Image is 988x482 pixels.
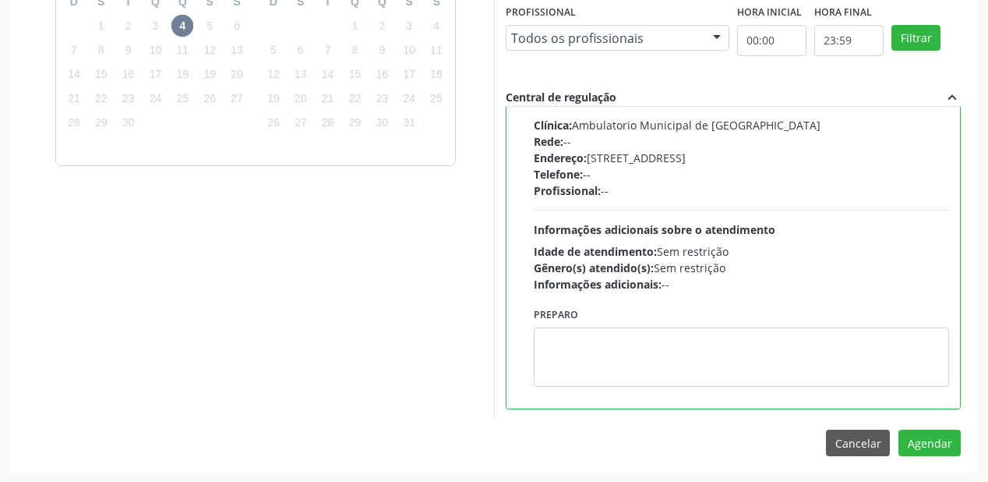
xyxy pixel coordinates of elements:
span: sábado, 4 de outubro de 2025 [425,15,447,37]
div: -- [534,183,949,199]
span: segunda-feira, 20 de outubro de 2025 [290,88,312,110]
span: domingo, 26 de outubro de 2025 [263,112,284,134]
span: terça-feira, 23 de setembro de 2025 [118,88,139,110]
span: terça-feira, 28 de outubro de 2025 [317,112,339,134]
span: Todos os profissionais [511,30,697,46]
div: [STREET_ADDRESS] [534,150,949,166]
span: domingo, 14 de setembro de 2025 [63,64,85,86]
div: -- [534,166,949,183]
span: quinta-feira, 11 de setembro de 2025 [171,39,193,61]
span: sexta-feira, 5 de setembro de 2025 [199,15,221,37]
div: -- [534,133,949,150]
input: Selecione o horário [814,25,884,56]
span: terça-feira, 7 de outubro de 2025 [317,39,339,61]
span: Telefone: [534,167,583,182]
button: Cancelar [826,430,890,456]
span: segunda-feira, 6 de outubro de 2025 [290,39,312,61]
button: Filtrar [891,25,940,51]
span: sábado, 20 de setembro de 2025 [226,64,248,86]
button: Agendar [898,430,961,456]
span: segunda-feira, 13 de outubro de 2025 [290,64,312,86]
div: -- [534,276,949,292]
label: Profissional [506,1,576,25]
i: expand_less [944,89,961,106]
span: Gênero(s) atendido(s): [534,260,654,275]
span: terça-feira, 16 de setembro de 2025 [118,64,139,86]
span: segunda-feira, 8 de setembro de 2025 [90,39,112,61]
span: Informações adicionais: [534,277,662,292]
div: Ambulatorio Municipal de [GEOGRAPHIC_DATA] [534,117,949,133]
span: terça-feira, 2 de setembro de 2025 [118,15,139,37]
span: domingo, 19 de outubro de 2025 [263,88,284,110]
span: Rede: [534,134,563,149]
span: segunda-feira, 22 de setembro de 2025 [90,88,112,110]
span: sexta-feira, 3 de outubro de 2025 [398,15,420,37]
span: quarta-feira, 8 de outubro de 2025 [344,39,365,61]
span: sexta-feira, 19 de setembro de 2025 [199,64,221,86]
span: quinta-feira, 30 de outubro de 2025 [371,112,393,134]
span: segunda-feira, 29 de setembro de 2025 [90,112,112,134]
span: Profissional: [534,183,601,198]
span: terça-feira, 21 de outubro de 2025 [317,88,339,110]
span: quarta-feira, 15 de outubro de 2025 [344,64,365,86]
span: sexta-feira, 31 de outubro de 2025 [398,112,420,134]
span: segunda-feira, 27 de outubro de 2025 [290,112,312,134]
span: Endereço: [534,151,587,165]
span: sábado, 18 de outubro de 2025 [425,64,447,86]
span: sábado, 25 de outubro de 2025 [425,88,447,110]
span: quarta-feira, 29 de outubro de 2025 [344,112,365,134]
span: sexta-feira, 24 de outubro de 2025 [398,88,420,110]
span: terça-feira, 9 de setembro de 2025 [118,39,139,61]
span: terça-feira, 30 de setembro de 2025 [118,112,139,134]
label: Hora inicial [737,1,802,25]
span: sexta-feira, 26 de setembro de 2025 [199,88,221,110]
input: Selecione o horário [737,25,806,56]
span: Idade de atendimento: [534,244,657,259]
span: quinta-feira, 2 de outubro de 2025 [371,15,393,37]
span: Informações adicionais sobre o atendimento [534,222,775,237]
span: domingo, 12 de outubro de 2025 [263,64,284,86]
div: Central de regulação [506,89,616,106]
span: terça-feira, 14 de outubro de 2025 [317,64,339,86]
div: Sem restrição [534,243,949,260]
span: quinta-feira, 23 de outubro de 2025 [371,88,393,110]
span: sábado, 6 de setembro de 2025 [226,15,248,37]
span: quarta-feira, 3 de setembro de 2025 [144,15,166,37]
label: Hora final [814,1,872,25]
span: sábado, 27 de setembro de 2025 [226,88,248,110]
span: domingo, 7 de setembro de 2025 [63,39,85,61]
span: quarta-feira, 22 de outubro de 2025 [344,88,365,110]
span: domingo, 5 de outubro de 2025 [263,39,284,61]
span: sábado, 13 de setembro de 2025 [226,39,248,61]
span: sábado, 11 de outubro de 2025 [425,39,447,61]
span: Clínica: [534,118,572,133]
span: segunda-feira, 15 de setembro de 2025 [90,64,112,86]
span: quinta-feira, 4 de setembro de 2025 [171,15,193,37]
span: quinta-feira, 18 de setembro de 2025 [171,64,193,86]
span: quinta-feira, 9 de outubro de 2025 [371,39,393,61]
span: domingo, 28 de setembro de 2025 [63,112,85,134]
span: quarta-feira, 17 de setembro de 2025 [144,64,166,86]
label: Preparo [534,303,578,328]
span: quinta-feira, 16 de outubro de 2025 [371,64,393,86]
span: segunda-feira, 1 de setembro de 2025 [90,15,112,37]
span: quarta-feira, 10 de setembro de 2025 [144,39,166,61]
span: sexta-feira, 17 de outubro de 2025 [398,64,420,86]
span: quarta-feira, 24 de setembro de 2025 [144,88,166,110]
span: quarta-feira, 1 de outubro de 2025 [344,15,365,37]
span: quinta-feira, 25 de setembro de 2025 [171,88,193,110]
div: Sem restrição [534,260,949,276]
span: sexta-feira, 12 de setembro de 2025 [199,39,221,61]
span: domingo, 21 de setembro de 2025 [63,88,85,110]
span: sexta-feira, 10 de outubro de 2025 [398,39,420,61]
